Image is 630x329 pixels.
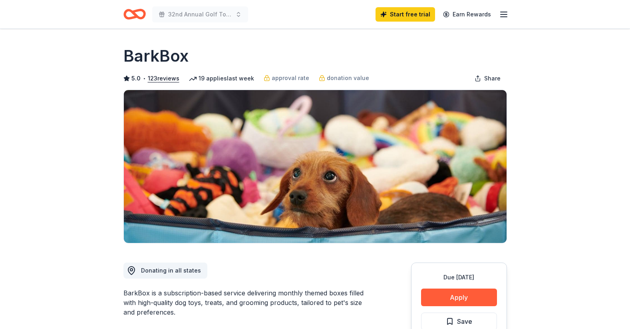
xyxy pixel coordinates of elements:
div: BarkBox is a subscription-based service delivering monthly themed boxes filled with high-quality ... [123,288,373,317]
span: donation value [327,73,369,83]
h1: BarkBox [123,45,189,67]
a: approval rate [264,73,309,83]
img: Image for BarkBox [124,90,507,243]
span: approval rate [272,73,309,83]
a: Start free trial [376,7,435,22]
div: Due [DATE] [421,273,497,282]
span: Save [457,316,472,327]
span: Donating in all states [141,267,201,274]
button: 123reviews [148,74,179,83]
button: 32nd Annual Golf Tournament [152,6,248,22]
button: Share [468,70,507,86]
a: Earn Rewards [438,7,496,22]
span: 5.0 [131,74,141,83]
div: 19 applies last week [189,74,254,83]
span: Share [484,74,501,83]
a: donation value [319,73,369,83]
button: Apply [421,289,497,306]
span: 32nd Annual Golf Tournament [168,10,232,19]
span: • [143,75,145,82]
a: Home [123,5,146,24]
